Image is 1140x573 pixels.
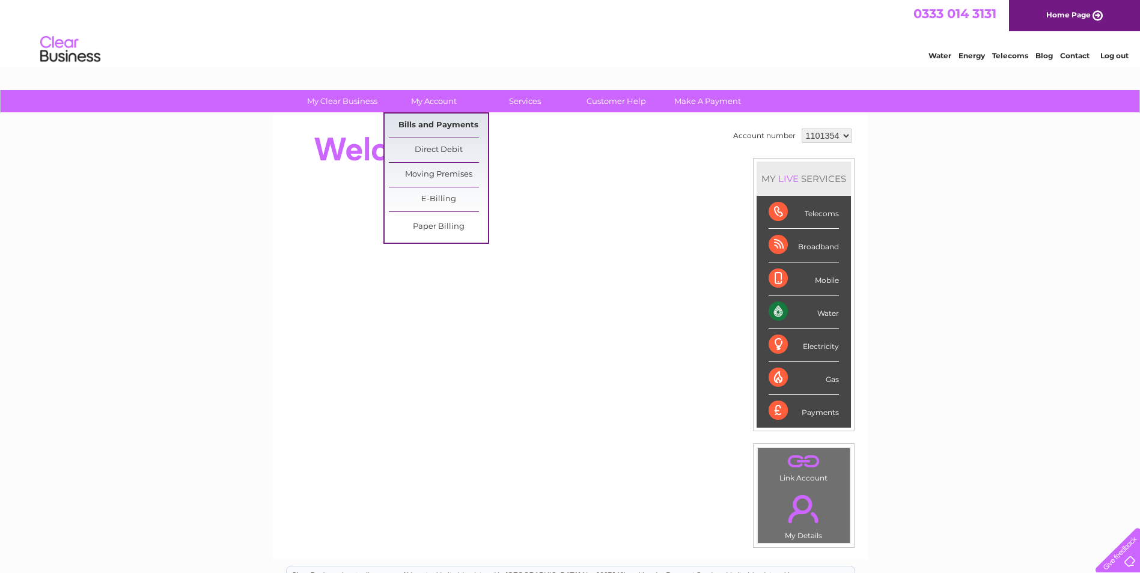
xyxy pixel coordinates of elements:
[769,296,839,329] div: Water
[761,451,847,472] a: .
[928,51,951,60] a: Water
[769,229,839,262] div: Broadband
[757,485,850,544] td: My Details
[389,163,488,187] a: Moving Premises
[1060,51,1090,60] a: Contact
[769,262,839,296] div: Mobile
[287,7,855,58] div: Clear Business is a trading name of Verastar Limited (registered in [GEOGRAPHIC_DATA] No. 3667643...
[389,114,488,138] a: Bills and Payments
[757,162,851,196] div: MY SERVICES
[475,90,575,112] a: Services
[658,90,757,112] a: Make A Payment
[389,187,488,211] a: E-Billing
[384,90,483,112] a: My Account
[730,126,799,146] td: Account number
[1100,51,1129,60] a: Log out
[293,90,392,112] a: My Clear Business
[769,329,839,362] div: Electricity
[761,488,847,530] a: .
[769,362,839,395] div: Gas
[992,51,1028,60] a: Telecoms
[389,215,488,239] a: Paper Billing
[769,196,839,229] div: Telecoms
[959,51,985,60] a: Energy
[567,90,666,112] a: Customer Help
[757,447,850,485] td: Link Account
[40,31,101,68] img: logo.png
[776,173,801,184] div: LIVE
[769,395,839,427] div: Payments
[913,6,996,21] a: 0333 014 3131
[389,138,488,162] a: Direct Debit
[1035,51,1053,60] a: Blog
